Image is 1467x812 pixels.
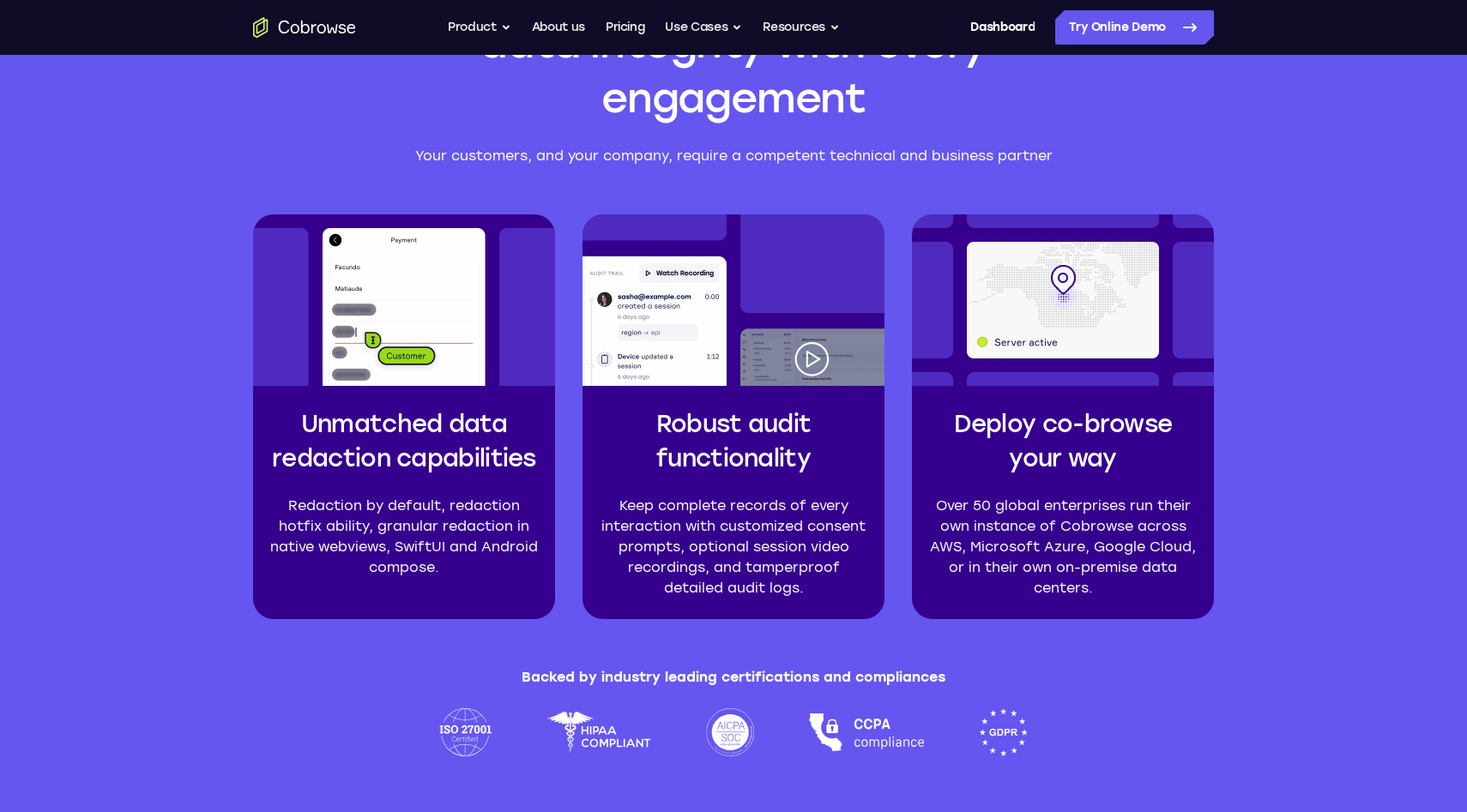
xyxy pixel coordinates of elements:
img: A part of a world map with a pin on it [912,214,1214,386]
a: Pricing [606,10,645,45]
img: A session audit trail with a list of actions [583,214,884,386]
p: Backed by industry leading certifications and compliances [522,667,945,688]
a: Try Online Demo [1055,10,1214,45]
img: A payment screen with text inputs, some of them redacted [253,214,555,386]
img: ISO 27001 certified logo [439,708,492,756]
a: Go to the home page [253,17,356,38]
button: Use Cases [665,10,742,45]
img: HIPAA compliant logo [546,708,651,756]
a: Dashboard [970,10,1035,45]
p: Keep complete records of every interaction with customized consent prompts, optional session vide... [596,496,871,598]
h3: Unmatched data redaction capabilities [267,406,541,475]
button: Product [448,10,511,45]
p: Your customers, and your company, require a competent technical and business partner [404,146,1063,166]
p: Over 50 global enterprises run their own instance of Cobrowse across AWS, Microsoft Azure, Google... [926,496,1200,598]
img: GDPR logo [979,708,1028,756]
h3: Robust audit functionality [596,406,871,475]
p: Redaction by default, redaction hotfix ability, granular redaction in native webviews, SwiftUI an... [267,496,541,578]
button: Resources [763,10,840,45]
img: AICPA SOC logo [706,708,755,756]
img: CCPA compliance logo [809,708,924,756]
h3: Deploy co-browse your way [926,406,1200,475]
a: About us [532,10,585,45]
